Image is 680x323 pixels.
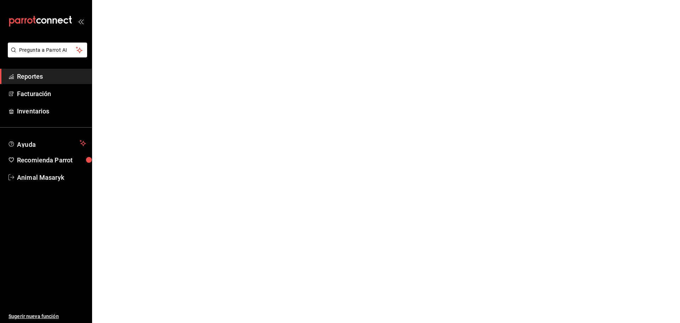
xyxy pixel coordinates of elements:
[8,43,87,57] button: Pregunta a Parrot AI
[17,72,86,81] span: Reportes
[17,106,86,116] span: Inventarios
[78,18,84,24] button: open_drawer_menu
[8,313,86,320] span: Sugerir nueva función
[19,46,76,54] span: Pregunta a Parrot AI
[5,51,87,59] a: Pregunta a Parrot AI
[17,155,86,165] span: Recomienda Parrot
[17,173,86,182] span: Animal Masaryk
[17,139,77,147] span: Ayuda
[17,89,86,99] span: Facturación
